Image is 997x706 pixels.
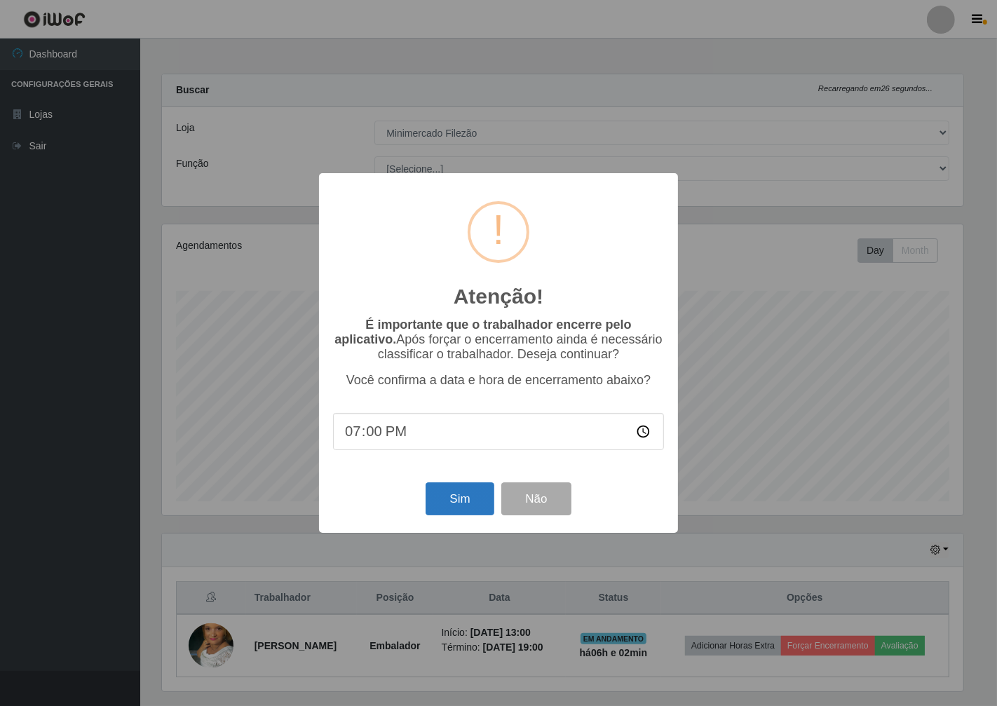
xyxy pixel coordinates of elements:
button: Não [501,482,571,515]
button: Sim [426,482,494,515]
h2: Atenção! [454,284,543,309]
p: Após forçar o encerramento ainda é necessário classificar o trabalhador. Deseja continuar? [333,318,664,362]
p: Você confirma a data e hora de encerramento abaixo? [333,373,664,388]
b: É importante que o trabalhador encerre pelo aplicativo. [334,318,631,346]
